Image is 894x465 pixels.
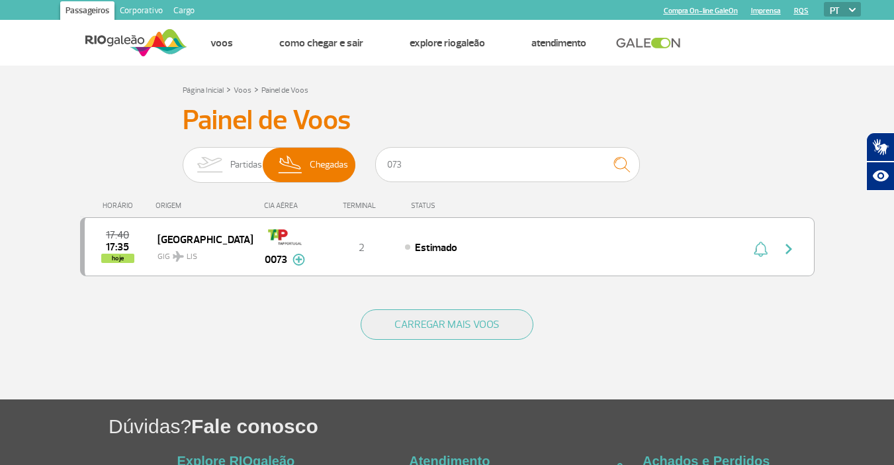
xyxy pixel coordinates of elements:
[254,81,259,97] a: >
[226,81,231,97] a: >
[375,147,640,182] input: Voo, cidade ou cia aérea
[183,85,224,95] a: Página Inicial
[114,1,168,23] a: Corporativo
[261,85,308,95] a: Painel de Voos
[415,241,457,254] span: Estimado
[101,254,134,263] span: hoje
[191,415,318,437] span: Fale conosco
[187,251,197,263] span: LIS
[84,201,156,210] div: HORÁRIO
[866,132,894,162] button: Abrir tradutor de língua de sinais.
[109,413,894,440] h1: Dúvidas?
[210,36,233,50] a: Voos
[189,148,230,182] img: slider-embarque
[106,242,129,252] span: 2025-08-27 17:35:00
[318,201,404,210] div: TERMINAL
[265,252,287,268] span: 0073
[271,148,310,182] img: slider-desembarque
[106,231,129,240] span: 2025-08-27 17:40:00
[361,309,533,340] button: CARREGAR MAIS VOOS
[751,7,781,15] a: Imprensa
[866,162,894,191] button: Abrir recursos assistivos.
[794,7,809,15] a: RQS
[292,254,305,266] img: mais-info-painel-voo.svg
[157,231,242,248] span: [GEOGRAPHIC_DATA]
[252,201,318,210] div: CIA AÉREA
[781,241,797,257] img: seta-direita-painel-voo.svg
[183,104,712,137] h3: Painel de Voos
[359,241,365,254] span: 2
[157,244,242,263] span: GIG
[310,148,348,182] span: Chegadas
[664,7,738,15] a: Compra On-line GaleOn
[230,148,262,182] span: Partidas
[173,251,184,262] img: destiny_airplane.svg
[410,36,485,50] a: Explore RIOgaleão
[168,1,200,23] a: Cargo
[234,85,251,95] a: Voos
[754,241,768,257] img: sino-painel-voo.svg
[156,201,252,210] div: ORIGEM
[866,132,894,191] div: Plugin de acessibilidade da Hand Talk.
[279,36,363,50] a: Como chegar e sair
[60,1,114,23] a: Passageiros
[531,36,586,50] a: Atendimento
[404,201,512,210] div: STATUS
